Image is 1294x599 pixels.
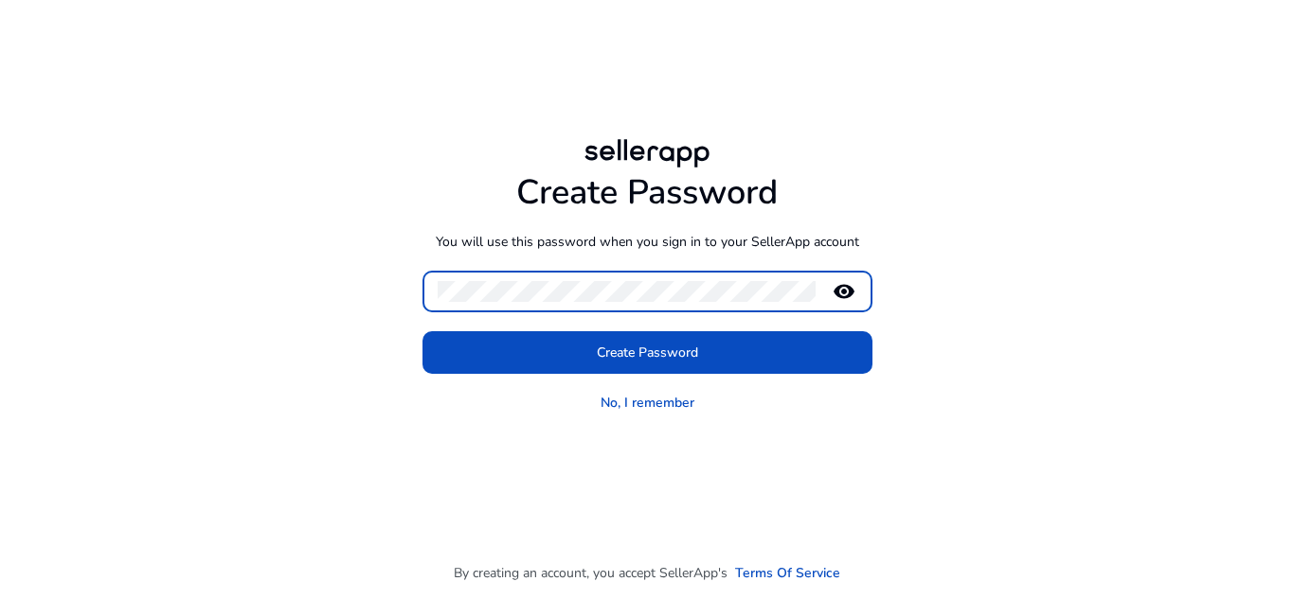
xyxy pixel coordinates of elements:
[597,343,698,362] span: Create Password
[422,172,872,213] h1: Create Password
[601,393,694,413] a: No, I remember
[422,232,872,252] p: You will use this password when you sign in to your SellerApp account
[821,280,867,303] mat-icon: remove_red_eye
[735,563,840,583] a: Terms Of Service
[422,331,872,374] button: Create Password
